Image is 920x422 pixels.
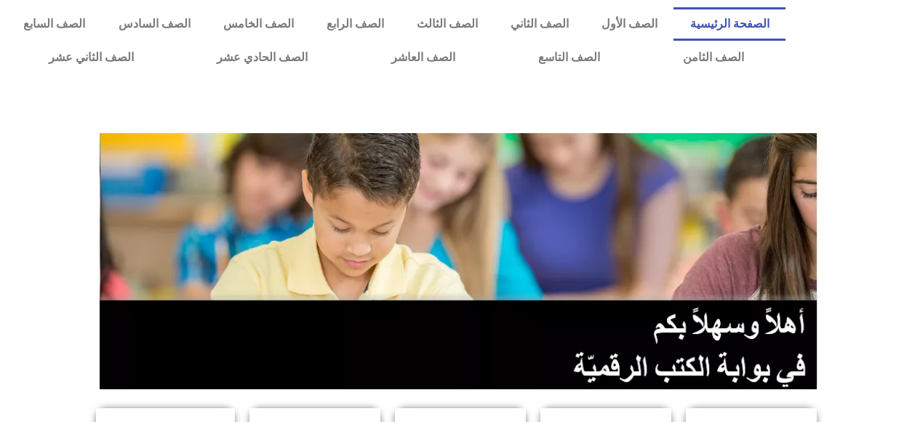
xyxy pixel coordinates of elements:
[673,7,785,41] a: الصفحة الرئيسية
[207,7,310,41] a: الصف الخامس
[641,41,785,74] a: الصف الثامن
[310,7,400,41] a: الصف الرابع
[497,41,641,74] a: الصف التاسع
[400,7,494,41] a: الصف الثالث
[7,7,102,41] a: الصف السابع
[175,41,349,74] a: الصف الحادي عشر
[585,7,673,41] a: الصف الأول
[7,41,175,74] a: الصف الثاني عشر
[350,41,497,74] a: الصف العاشر
[494,7,585,41] a: الصف الثاني
[102,7,207,41] a: الصف السادس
